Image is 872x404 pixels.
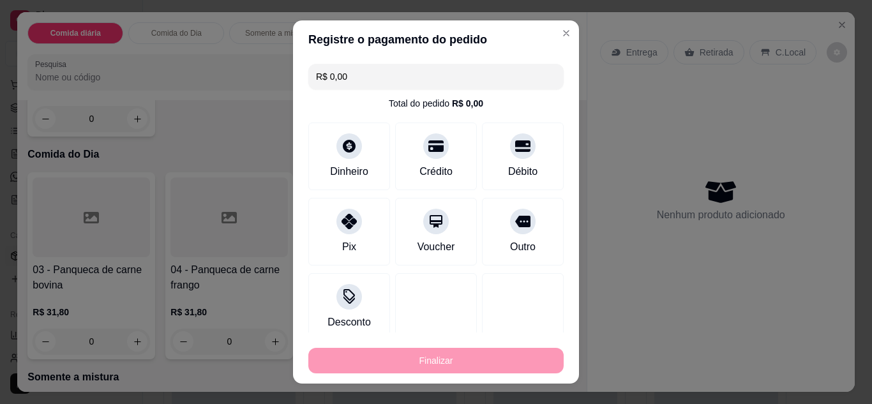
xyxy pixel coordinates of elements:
[330,164,368,179] div: Dinheiro
[342,239,356,255] div: Pix
[556,23,576,43] button: Close
[327,315,371,330] div: Desconto
[417,239,455,255] div: Voucher
[419,164,453,179] div: Crédito
[293,20,579,59] header: Registre o pagamento do pedido
[508,164,537,179] div: Débito
[316,64,556,89] input: Ex.: hambúrguer de cordeiro
[510,239,536,255] div: Outro
[452,97,483,110] div: R$ 0,00
[389,97,483,110] div: Total do pedido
